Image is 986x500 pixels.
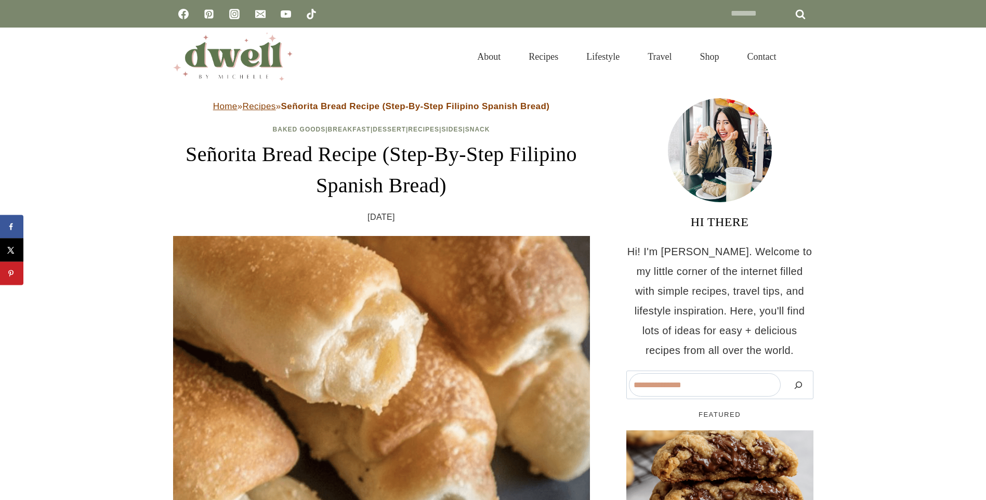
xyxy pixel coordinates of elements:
a: Instagram [224,4,245,24]
a: Travel [634,38,686,75]
a: Shop [686,38,733,75]
a: Baked Goods [273,126,326,133]
a: Recipes [243,101,276,111]
h1: Señorita Bread Recipe (Step-By-Step Filipino Spanish Bread) [173,139,590,201]
strong: Señorita Bread Recipe (Step-By-Step Filipino Spanish Bread) [281,101,550,111]
a: Contact [733,38,791,75]
button: View Search Form [796,48,813,65]
a: Home [213,101,238,111]
a: Dessert [373,126,406,133]
a: Snack [465,126,490,133]
a: Recipes [515,38,572,75]
a: Sides [441,126,463,133]
a: Breakfast [328,126,371,133]
p: Hi! I'm [PERSON_NAME]. Welcome to my little corner of the internet filled with simple recipes, tr... [626,242,813,360]
a: Facebook [173,4,194,24]
a: Lifestyle [572,38,634,75]
h5: FEATURED [626,410,813,420]
span: | | | | | [273,126,490,133]
a: YouTube [275,4,296,24]
a: Email [250,4,271,24]
nav: Primary Navigation [463,38,790,75]
a: Recipes [408,126,439,133]
time: [DATE] [367,209,395,225]
a: TikTok [301,4,322,24]
img: DWELL by michelle [173,33,293,81]
a: About [463,38,515,75]
span: » » [213,101,550,111]
h3: HI THERE [626,213,813,231]
button: Search [786,373,811,397]
a: Pinterest [199,4,219,24]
